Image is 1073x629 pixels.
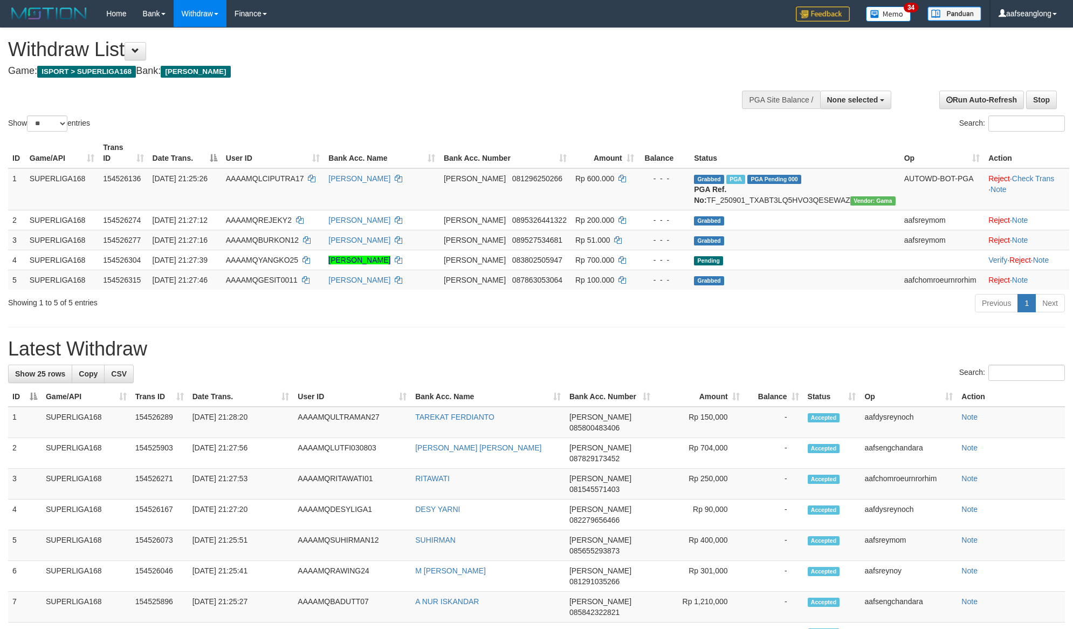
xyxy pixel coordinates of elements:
td: SUPERLIGA168 [42,438,131,469]
th: Op: activate to sort column ascending [860,387,957,407]
td: SUPERLIGA168 [42,407,131,438]
a: RITAWATI [415,474,450,483]
div: - - - [643,215,685,225]
td: 154526289 [131,407,188,438]
span: [PERSON_NAME] [569,474,631,483]
span: Copy 0895326441322 to clipboard [512,216,567,224]
td: · [984,230,1069,250]
th: Trans ID: activate to sort column ascending [99,138,148,168]
a: Note [961,443,978,452]
span: Accepted [808,413,840,422]
th: Amount: activate to sort column ascending [571,138,638,168]
td: [DATE] 21:27:20 [188,500,294,530]
span: Rp 600.000 [575,174,614,183]
span: [PERSON_NAME] [569,536,631,544]
a: [PERSON_NAME] [328,256,390,264]
td: SUPERLIGA168 [42,592,131,623]
span: [PERSON_NAME] [569,566,631,575]
span: [PERSON_NAME] [444,256,506,264]
td: Rp 301,000 [655,561,744,592]
td: 154526167 [131,500,188,530]
span: 154526274 [103,216,141,224]
a: TAREKAT FERDIANTO [415,413,494,421]
img: Button%20Memo.svg [866,6,911,22]
span: Rp 200.000 [575,216,614,224]
td: - [744,592,803,623]
td: 3 [8,469,42,500]
td: 5 [8,270,25,290]
img: Feedback.jpg [796,6,850,22]
span: [DATE] 21:27:39 [153,256,208,264]
span: Accepted [808,475,840,484]
span: Copy 085800483406 to clipboard [569,423,620,432]
td: Rp 1,210,000 [655,592,744,623]
td: 7 [8,592,42,623]
a: Verify [988,256,1007,264]
td: aafchomroeurnrorhim [860,469,957,500]
td: - [744,407,803,438]
td: aafsengchandara [860,438,957,469]
a: Note [961,505,978,514]
a: SUHIRMAN [415,536,456,544]
div: - - - [643,173,685,184]
b: PGA Ref. No: [694,185,726,204]
th: Op: activate to sort column ascending [900,138,984,168]
td: aafsreymom [860,530,957,561]
a: DESY YARNI [415,505,460,514]
th: Balance [638,138,690,168]
td: aafsreynoy [860,561,957,592]
td: - [744,438,803,469]
td: AAAAMQRAWING24 [293,561,411,592]
td: 5 [8,530,42,561]
td: SUPERLIGA168 [25,168,99,210]
td: [DATE] 21:28:20 [188,407,294,438]
td: Rp 704,000 [655,438,744,469]
td: 4 [8,250,25,270]
span: Grabbed [694,216,724,225]
td: 1 [8,407,42,438]
a: Note [1012,216,1028,224]
td: [DATE] 21:27:53 [188,469,294,500]
span: None selected [827,95,878,104]
span: [DATE] 21:27:16 [153,236,208,244]
td: · [984,210,1069,230]
span: 154526277 [103,236,141,244]
td: SUPERLIGA168 [25,230,99,250]
td: Rp 90,000 [655,500,744,530]
span: Rp 51.000 [575,236,610,244]
td: 1 [8,168,25,210]
a: Run Auto-Refresh [939,91,1024,109]
td: aafsengchandara [860,592,957,623]
a: 1 [1017,294,1036,312]
a: Note [991,185,1007,194]
span: Accepted [808,567,840,576]
td: [DATE] 21:25:51 [188,530,294,561]
td: · · [984,168,1069,210]
label: Show entries [8,115,90,132]
a: [PERSON_NAME] [PERSON_NAME] [415,443,541,452]
div: - - - [643,235,685,245]
h4: Game: Bank: [8,66,705,77]
a: Note [1012,236,1028,244]
span: Copy 089527534681 to clipboard [512,236,562,244]
a: Note [961,413,978,421]
a: Reject [988,216,1010,224]
span: CSV [111,370,127,378]
td: · · [984,250,1069,270]
td: 2 [8,210,25,230]
span: [DATE] 21:27:46 [153,276,208,284]
td: SUPERLIGA168 [25,250,99,270]
td: aafsreymom [900,230,984,250]
span: [PERSON_NAME] [569,505,631,514]
span: Copy 085842322821 to clipboard [569,608,620,617]
a: Note [961,474,978,483]
td: Rp 400,000 [655,530,744,561]
div: Showing 1 to 5 of 5 entries [8,293,439,308]
td: 2 [8,438,42,469]
td: 3 [8,230,25,250]
span: Grabbed [694,236,724,245]
span: Accepted [808,598,840,607]
a: Show 25 rows [8,365,72,383]
span: Pending [694,256,723,265]
span: Copy [79,370,98,378]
